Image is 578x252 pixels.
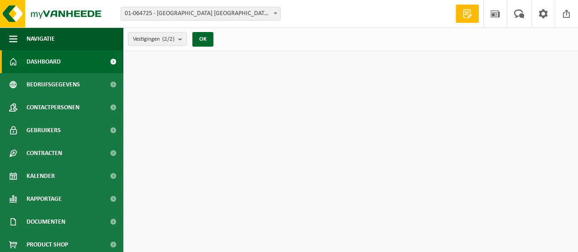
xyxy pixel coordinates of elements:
[27,50,61,73] span: Dashboard
[27,142,62,165] span: Contracten
[192,32,213,47] button: OK
[27,165,55,188] span: Kalender
[27,210,65,233] span: Documenten
[27,119,61,142] span: Gebruikers
[121,7,281,21] span: 01-064725 - BURG VINEGAR BELGIUM NV - STRIJTEM
[162,36,175,42] count: (2/2)
[27,96,80,119] span: Contactpersonen
[133,32,175,46] span: Vestigingen
[27,27,55,50] span: Navigatie
[128,32,187,46] button: Vestigingen(2/2)
[27,188,62,210] span: Rapportage
[121,7,280,20] span: 01-064725 - BURG VINEGAR BELGIUM NV - STRIJTEM
[27,73,80,96] span: Bedrijfsgegevens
